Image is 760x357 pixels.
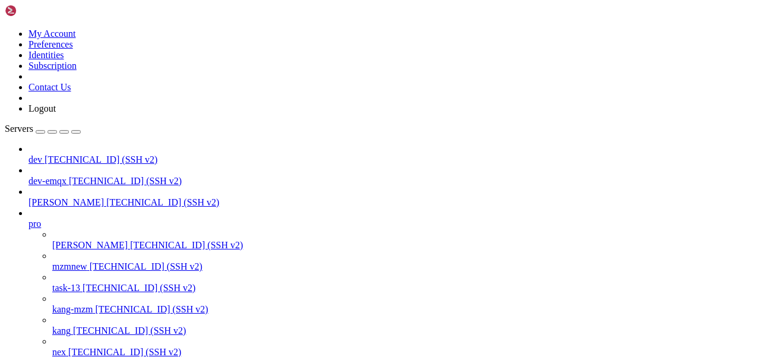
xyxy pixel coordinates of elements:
[83,283,195,293] span: [TECHNICAL_ID] (SSH v2)
[5,271,9,281] span: ➜
[28,176,755,187] a: dev-emqx [TECHNICAL_ID] (SSH v2)
[5,192,560,202] span: => [builder 5/7] RUN go mod download 5.7s
[5,153,560,162] span: => [stage-1 3/4] RUN apk add --no-cache ca-certificates wget && update-ca-certificates && adduser...
[5,74,560,83] span: => => sha256:cc5c89e0981cd165d5fca56a4fea9de734e76800c61df61b61c52cc041a81f1b 1.02kB / 1.02kB 0.0s
[106,197,219,207] span: [TECHNICAL_ID] (SSH v2)
[5,133,560,143] span: => => transferring context: 113.93kB 0.0s
[5,64,185,74] span: => => resolve [DOMAIN_NAME][URL] 0.0s
[28,103,56,113] a: Logout
[28,176,66,186] span: dev-emqx
[45,154,157,165] span: [TECHNICAL_ID] (SSH v2)
[52,283,755,293] a: task-13 [TECHNICAL_ID] (SSH v2)
[52,347,66,357] span: nex
[28,165,755,187] li: dev-emqx [TECHNICAL_ID] (SSH v2)
[9,271,62,281] span: im-tg-proxy
[28,39,73,49] a: Preferences
[5,124,33,134] span: Servers
[73,326,186,336] span: [TECHNICAL_ID] (SSH v2)
[52,283,80,293] span: task-13
[28,61,77,71] a: Subscription
[5,242,560,251] span: => => exporting layers 0.9s
[5,143,560,153] span: => [stage-1 2/4] WORKDIR /app 0.3s
[5,203,560,212] span: => [builder 6/7] COPY . . 0.0s
[52,240,755,251] a: [PERSON_NAME] [TECHNICAL_ID] (SSH v2)
[5,113,560,123] span: => => extracting sha256:1747dece94917ce1b0256ecd60138ce4deaea1bd35dcb6b2e8afe697dd2f5b71 0.1s
[5,5,73,17] img: Shellngn
[52,240,128,250] span: [PERSON_NAME]
[69,176,182,186] span: [TECHNICAL_ID] (SSH v2)
[5,34,560,44] span: => => extracting sha256:5f837c998576dcb54bc285997f33fcc2166dff6aa48fe3a374da92474efd5fe8 0.0s
[28,187,755,208] li: [PERSON_NAME] [TECHNICAL_ID] (SSH v2)
[90,271,119,281] span: master
[5,173,560,182] span: => [builder 3/7] RUN apk add --no-cache git ca-certificates && update-ca-certificates 1.2s
[5,84,560,93] span: => => sha256:f23794abfe89e369030e97c15f8fbeda474e57780fc03926511c172ce360715b 581B / 581B 0.0s
[28,82,71,92] a: Contact Us
[5,182,560,192] span: => [builder 4/7] COPY go.mod go.sum ./ 0.0s
[28,29,76,39] a: My Account
[5,252,560,261] span: => => writing image sha256:9dd9d3f18da3aef4fcd36d5cbacfaab7aeb649fcb05c90291bba70e8a3a21c80 0.0s
[28,219,755,229] a: pro
[5,5,560,14] span: => => extracting sha256:4d75fd4b73869ed224045c010cdec78756eefb6752a5a8e4804294009eac11e9 0.0s
[52,261,755,272] a: mzmnew [TECHNICAL_ID] (SSH v2)
[5,103,560,113] span: => => sha256:1747dece94917ce1b0256ecd60138ce4deaea1bd35dcb6b2e8afe697dd2f5b71 3.42MB / 3.42MB 2.0s
[5,54,223,64] span: => [stage-1 1/4] FROM [DOMAIN_NAME][URL] 2.2s
[52,261,87,271] span: mzmnew
[130,240,243,250] span: [TECHNICAL_ID] (SSH v2)
[52,272,755,293] li: task-13 [TECHNICAL_ID] (SSH v2)
[145,271,150,282] div: (28, 27)
[52,251,755,272] li: mzmnew [TECHNICAL_ID] (SSH v2)
[5,222,560,232] span: => [stage-1 4/4] COPY --from=builder /app/bin/server /app/server 0.1s
[5,15,560,24] span: => => sha256:4f4fb700ef54461cfa02571ae0db9a0dc1e0cdb5577484a6d75e68dc38e8acc1 32B / 32B 1.4s
[5,124,560,133] span: => [internal] load build context 0.0s
[28,50,64,60] a: Identities
[28,144,755,165] li: dev [TECHNICAL_ID] (SSH v2)
[5,212,560,222] span: => [builder 7/7] RUN go build -trimpath -ldflags="-s -w" -o /app/bin/server ./cmd/server 18.3s
[52,304,755,315] a: kang-mzm [TECHNICAL_ID] (SSH v2)
[5,261,522,271] span: => => naming to [DOMAIN_NAME][URL] 0.0s
[68,347,181,357] span: [TECHNICAL_ID] (SSH v2)
[28,219,41,229] span: pro
[95,304,208,314] span: [TECHNICAL_ID] (SSH v2)
[119,271,123,281] span: )
[52,315,755,336] li: kang [TECHNICAL_ID] (SSH v2)
[28,197,755,208] a: [PERSON_NAME] [TECHNICAL_ID] (SSH v2)
[5,24,560,34] span: => => extracting sha256:afa154b433c7f72db064d19e1bcfa84ee196ad29120328f6bdb2c5fbd7b8eeac 5.7s
[52,304,93,314] span: kang-mzm
[5,232,560,241] span: => exporting to image 1.0s
[5,163,560,172] span: => [builder 2/7] WORKDIR /app 0.0s
[52,326,71,336] span: kang
[5,45,560,54] span: => => extracting sha256:4f4fb700ef54461cfa02571ae0db9a0dc1e0cdb5577484a6d75e68dc38e8acc1 0.0s
[52,326,755,336] a: kang [TECHNICAL_ID] (SSH v2)
[52,293,755,315] li: kang-mzm [TECHNICAL_ID] (SSH v2)
[52,229,755,251] li: [PERSON_NAME] [TECHNICAL_ID] (SSH v2)
[28,154,755,165] a: dev [TECHNICAL_ID] (SSH v2)
[28,154,42,165] span: dev
[5,124,81,134] a: Servers
[90,261,202,271] span: [TECHNICAL_ID] (SSH v2)
[28,197,104,207] span: [PERSON_NAME]
[5,94,560,103] span: => => sha256:3be987e6cde1d07e873c012bf6cfe941e6e85d16ca5fc5b8bedc675451d2de67 8.08kB / 8.08kB 0.0s
[66,271,90,281] span: git:(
